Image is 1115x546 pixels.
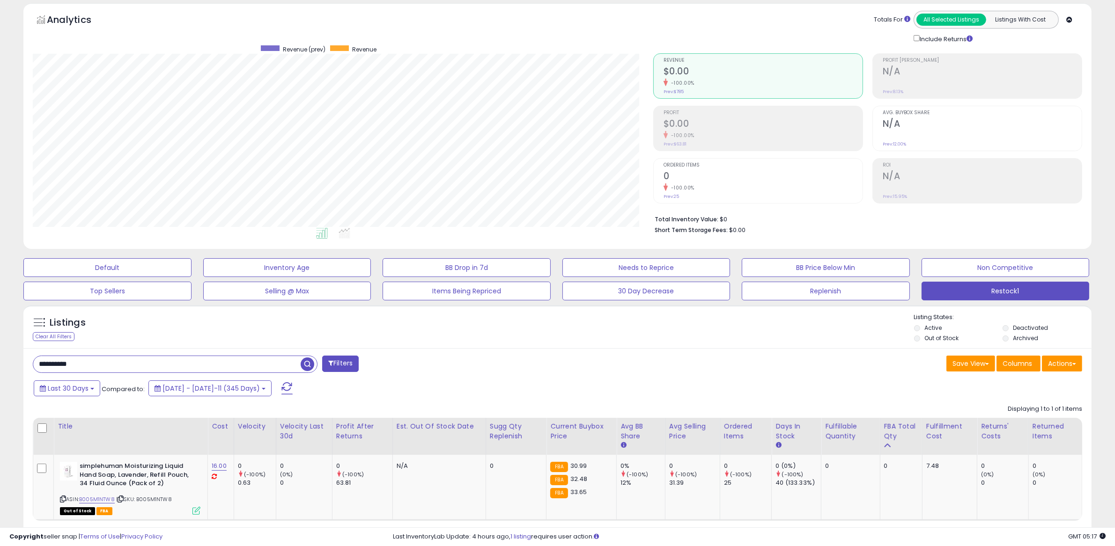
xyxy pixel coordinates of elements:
small: Prev: 25 [664,194,679,199]
button: Restock1 [922,282,1090,300]
div: 0 [724,462,772,470]
span: 32.48 [570,474,588,483]
div: 0 [669,462,720,470]
div: 0 [336,462,392,470]
li: $0 [655,213,1075,224]
div: seller snap | | [9,532,162,541]
span: 33.65 [570,488,587,496]
small: (-100%) [782,471,804,478]
span: Profit [PERSON_NAME] [883,58,1082,63]
div: 31.39 [669,479,720,487]
h2: N/A [883,171,1082,183]
span: Revenue [664,58,863,63]
div: 0 [981,462,1028,470]
div: 12% [620,479,665,487]
div: Displaying 1 to 1 of 1 items [1008,405,1082,414]
span: Columns [1003,359,1032,368]
div: 0 (0%) [775,462,821,470]
span: $0.00 [729,226,746,234]
small: Prev: 8.13% [883,89,903,95]
div: Cost [212,422,230,431]
h2: $0.00 [664,118,863,131]
div: Title [58,422,204,431]
label: Out of Stock [924,334,959,342]
button: BB Drop in 7d [383,258,551,277]
a: 16.00 [212,461,227,471]
button: Listings With Cost [986,14,1056,26]
button: Replenish [742,282,910,300]
div: Totals For [874,15,910,24]
div: Avg Selling Price [669,422,716,441]
div: 40 (133.33%) [775,479,821,487]
div: FBA Total Qty [884,422,918,441]
span: ROI [883,163,1082,168]
h2: N/A [883,118,1082,131]
small: Avg BB Share. [620,441,626,450]
small: Prev: $63.81 [664,141,687,147]
span: 30.99 [570,461,587,470]
small: (-100%) [675,471,697,478]
div: 0.63 [238,479,276,487]
label: Deactivated [1013,324,1048,332]
a: Terms of Use [80,532,120,541]
div: Velocity Last 30d [280,422,328,441]
button: Non Competitive [922,258,1090,277]
div: Fulfillable Quantity [825,422,876,441]
div: 25 [724,479,772,487]
div: Ordered Items [724,422,768,441]
div: Fulfillment Cost [926,422,973,441]
button: Columns [997,356,1041,371]
small: (-100%) [730,471,752,478]
div: Clear All Filters [33,332,74,341]
div: ASIN: [60,462,200,514]
h5: Analytics [47,13,110,29]
small: (0%) [1033,471,1046,478]
button: Actions [1042,356,1082,371]
img: 31js89Z8DlL._SL40_.jpg [60,462,77,480]
button: All Selected Listings [916,14,986,26]
div: 0 [490,462,539,470]
span: Profit [664,110,863,116]
div: Est. Out Of Stock Date [397,422,482,431]
div: Returns' Costs [981,422,1025,441]
div: 63.81 [336,479,392,487]
div: 0 [884,462,915,470]
h2: 0 [664,171,863,183]
small: Prev: 15.95% [883,194,907,199]
small: (-100%) [627,471,648,478]
span: 2025-08-11 05:17 GMT [1068,532,1106,541]
small: Prev: 12.00% [883,141,906,147]
button: Last 30 Days [34,380,100,396]
a: B005M1NTW8 [79,495,115,503]
a: 1 listing [510,532,531,541]
button: BB Price Below Min [742,258,910,277]
p: N/A [397,462,479,470]
div: 0 [981,479,1028,487]
button: Save View [946,356,995,371]
button: Needs to Reprice [562,258,731,277]
span: | SKU: B005M1NTW8 [116,495,172,503]
div: Current Buybox Price [550,422,613,441]
div: Velocity [238,422,272,431]
div: 0 [280,479,332,487]
small: FBA [550,462,568,472]
small: Prev: $785 [664,89,684,95]
div: Days In Stock [775,422,817,441]
small: (0%) [280,471,293,478]
small: -100.00% [668,132,694,139]
a: Privacy Policy [121,532,162,541]
div: 0 [280,462,332,470]
strong: Copyright [9,532,44,541]
b: Total Inventory Value: [655,215,718,223]
small: FBA [550,488,568,498]
div: Include Returns [907,33,984,44]
h2: $0.00 [664,66,863,79]
span: Revenue [352,45,377,53]
div: Last InventoryLab Update: 4 hours ago, requires user action. [393,532,1106,541]
span: Compared to: [102,385,145,393]
button: Filters [322,356,359,372]
button: Inventory Age [203,258,371,277]
button: 30 Day Decrease [562,282,731,300]
div: Profit After Returns [336,422,389,441]
div: 0 [1033,479,1082,487]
